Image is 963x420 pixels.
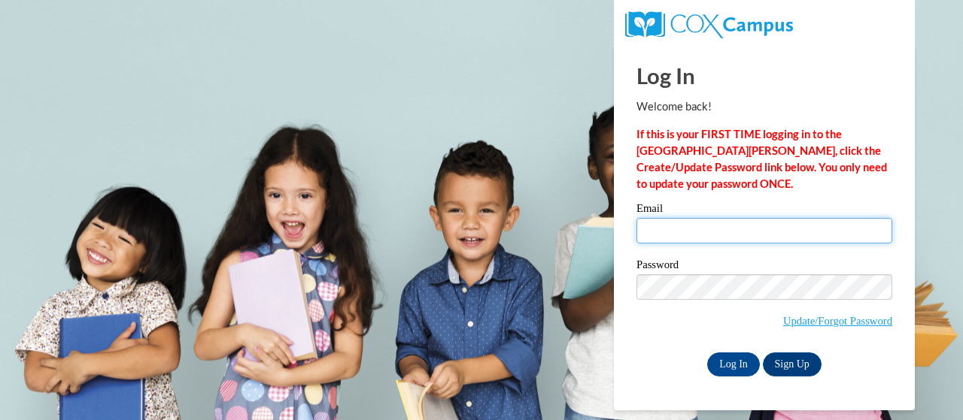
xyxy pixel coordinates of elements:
p: Welcome back! [636,98,892,115]
a: Sign Up [763,352,822,376]
a: COX Campus [625,17,793,30]
label: Email [636,203,892,218]
a: Update/Forgot Password [783,315,892,327]
img: COX Campus [625,11,793,38]
input: Log In [707,352,760,376]
label: Password [636,259,892,274]
strong: If this is your FIRST TIME logging in to the [GEOGRAPHIC_DATA][PERSON_NAME], click the Create/Upd... [636,128,887,190]
h1: Log In [636,60,892,91]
